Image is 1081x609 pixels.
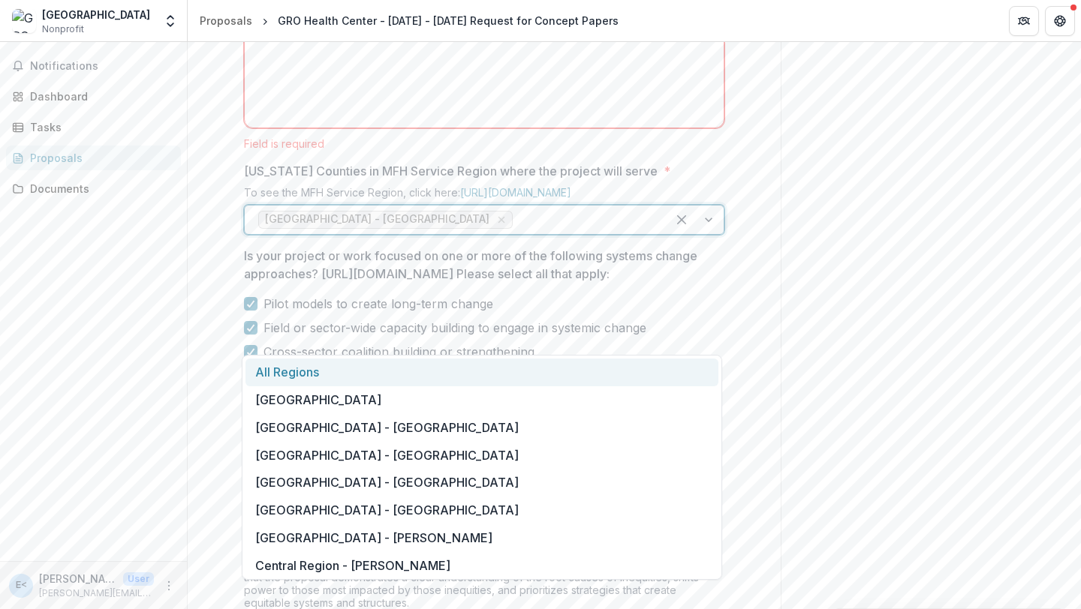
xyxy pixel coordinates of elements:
div: E'Lisa Moss <elisa@grohealthcenter.org> [16,580,27,590]
button: More [160,577,178,595]
div: [GEOGRAPHIC_DATA] - [GEOGRAPHIC_DATA] [245,413,718,441]
a: [URL][DOMAIN_NAME] [460,186,571,199]
nav: breadcrumb [194,10,625,31]
div: All Regions [245,358,718,386]
div: [GEOGRAPHIC_DATA] - [PERSON_NAME] [245,523,718,551]
button: Open entity switcher [160,6,181,36]
img: GRO Health Center [12,9,36,33]
button: Partners [1009,6,1039,36]
span: Field or sector-wide capacity building to engage in systemic change [263,319,646,337]
span: Nonprofit [42,22,84,36]
div: [GEOGRAPHIC_DATA] - [GEOGRAPHIC_DATA] [245,496,718,524]
span: Pilot models to create long-term change [263,295,493,313]
div: [GEOGRAPHIC_DATA] - [GEOGRAPHIC_DATA] [245,441,718,469]
div: To see the MFH Service Region, click here: [244,186,724,205]
div: Remove Saint Louis Metropolitan Region - St. Louis City [494,212,509,227]
div: GRO Health Center - [DATE] - [DATE] Request for Concept Papers [278,13,619,28]
span: Notifications [30,60,175,73]
div: Dashboard [30,88,169,104]
a: Documents [6,176,181,201]
div: Documents [30,181,169,196]
a: Dashboard [6,84,181,109]
div: Proposals [200,13,252,28]
div: Clear selected options [670,208,694,232]
p: User [123,572,154,586]
button: Get Help [1045,6,1075,36]
a: Proposals [6,145,181,170]
p: [PERSON_NAME][EMAIL_ADDRESS][DOMAIN_NAME] [39,586,154,600]
p: [PERSON_NAME] <[PERSON_NAME][EMAIL_ADDRESS][DOMAIN_NAME]> [39,571,117,586]
span: [GEOGRAPHIC_DATA] - [GEOGRAPHIC_DATA] [265,213,489,226]
div: [GEOGRAPHIC_DATA] [42,7,150,22]
div: Field is required [244,137,724,150]
p: [US_STATE] Counties in MFH Service Region where the project will serve [244,162,658,180]
div: [GEOGRAPHIC_DATA] - [GEOGRAPHIC_DATA] [245,469,718,496]
div: Tasks [30,119,169,135]
span: Cross-sector coalition building or strengthening [263,343,534,361]
a: Proposals [194,10,258,31]
div: Proposals [30,150,169,166]
p: Is your project or work focused on one or more of the following systems change approaches? [URL][... [244,247,715,283]
button: Notifications [6,54,181,78]
a: Tasks [6,115,181,139]
div: Central Region - [PERSON_NAME] [245,551,718,579]
div: [GEOGRAPHIC_DATA] [245,386,718,414]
